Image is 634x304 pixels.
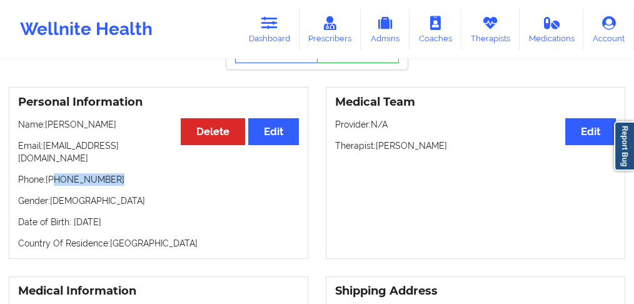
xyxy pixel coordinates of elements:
[335,95,616,109] h3: Medical Team
[335,139,616,152] p: Therapist: [PERSON_NAME]
[18,284,299,298] h3: Medical Information
[18,195,299,207] p: Gender: [DEMOGRAPHIC_DATA]
[18,173,299,186] p: Phone: [PHONE_NUMBER]
[181,118,245,145] button: Delete
[361,9,410,50] a: Admins
[461,9,520,50] a: Therapists
[18,139,299,165] p: Email: [EMAIL_ADDRESS][DOMAIN_NAME]
[18,216,299,228] p: Date of Birth: [DATE]
[614,121,634,171] a: Report Bug
[520,9,584,50] a: Medications
[239,9,299,50] a: Dashboard
[299,9,361,50] a: Prescribers
[18,95,299,109] h3: Personal Information
[583,9,634,50] a: Account
[410,9,461,50] a: Coaches
[18,118,299,131] p: Name: [PERSON_NAME]
[335,118,616,131] p: Provider: N/A
[18,237,299,250] p: Country Of Residence: [GEOGRAPHIC_DATA]
[335,284,616,298] h3: Shipping Address
[248,118,299,145] button: Edit
[565,118,616,145] button: Edit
